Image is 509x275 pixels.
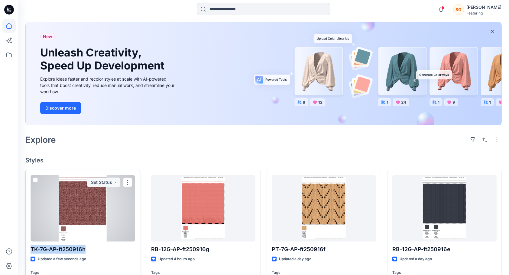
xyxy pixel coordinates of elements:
[400,256,432,262] p: Updated a day ago
[38,256,86,262] p: Updated a few seconds ago
[453,4,464,15] div: SG
[392,175,497,241] a: RB-12G-AP-ft250916e
[25,157,502,164] h4: Styles
[40,76,176,95] div: Explore ideas faster and recolor styles at scale with AI-powered tools that boost creativity, red...
[466,11,501,15] div: Featuring
[272,245,376,254] p: PT-7G-AP-ft250916f
[43,33,52,40] span: New
[40,102,176,114] a: Discover more
[31,245,135,254] p: TK-7G-AP-ft250916h
[392,245,497,254] p: RB-12G-AP-ft250916e
[40,102,81,114] button: Discover more
[279,256,311,262] p: Updated a day ago
[158,256,195,262] p: Updated 4 hours ago
[25,135,56,145] h2: Explore
[31,175,135,241] a: TK-7G-AP-ft250916h
[151,245,255,254] p: RB-12G-AP-ft250916g
[466,4,501,11] div: [PERSON_NAME]
[151,175,255,241] a: RB-12G-AP-ft250916g
[272,175,376,241] a: PT-7G-AP-ft250916f
[40,46,167,72] h1: Unleash Creativity, Speed Up Development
